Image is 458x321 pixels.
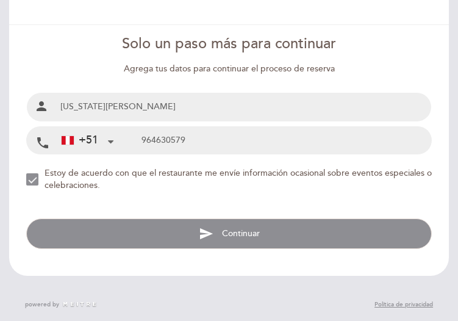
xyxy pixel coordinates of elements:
[34,99,49,114] i: person
[26,34,432,54] div: Solo un paso más para continuar
[374,300,433,309] a: Política de privacidad
[57,128,118,153] div: Peru (Perú): +51
[199,226,213,241] i: send
[26,167,432,192] md-checkbox: NEW_MODAL_AGREE_RESTAURANT_SEND_OCCASIONAL_INFO
[62,301,97,308] img: MEITRE
[25,300,59,309] span: powered by
[45,168,432,190] span: Estoy de acuerdo con que el restaurante me envíe información ocasional sobre eventos especiales o...
[35,135,50,145] i: local_phone
[141,127,431,154] input: Teléfono Móvil
[62,132,98,148] div: +51
[25,300,97,309] a: powered by
[26,218,432,249] button: send Continuar
[26,63,432,75] div: Agrega tus datos para continuar el proceso de reserva
[222,228,260,239] span: Continuar
[56,93,431,121] input: Nombre y Apellido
